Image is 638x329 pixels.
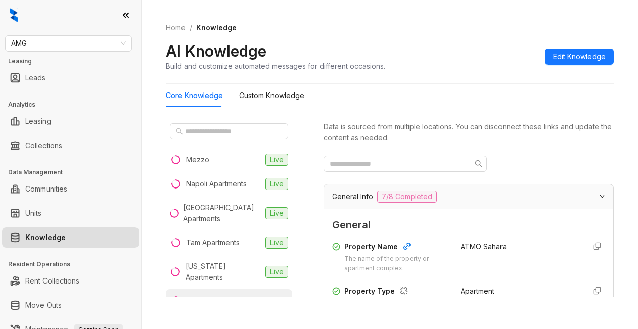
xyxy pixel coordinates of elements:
[265,154,288,166] span: Live
[190,22,192,33] li: /
[324,121,614,144] div: Data is sourced from multiple locations. You can disconnect these links and update the content as...
[344,254,448,273] div: The name of the property or apartment complex.
[186,295,236,306] div: ATMO Sahara
[25,271,79,291] a: Rent Collections
[265,266,288,278] span: Live
[8,260,141,269] h3: Resident Operations
[25,179,67,199] a: Communities
[10,8,18,22] img: logo
[166,61,385,71] div: Build and customize automated messages for different occasions.
[475,160,483,168] span: search
[186,154,209,165] div: Mezzo
[25,203,41,223] a: Units
[2,111,139,131] li: Leasing
[2,135,139,156] li: Collections
[324,184,613,209] div: General Info7/8 Completed
[164,22,188,33] a: Home
[8,100,141,109] h3: Analytics
[186,237,240,248] div: Tam Apartments
[2,68,139,88] li: Leads
[2,271,139,291] li: Rent Collections
[553,51,606,62] span: Edit Knowledge
[332,217,605,233] span: General
[166,90,223,101] div: Core Knowledge
[25,68,45,88] a: Leads
[186,261,261,283] div: [US_STATE] Apartments
[265,237,288,249] span: Live
[166,41,266,61] h2: AI Knowledge
[25,111,51,131] a: Leasing
[332,191,373,202] span: General Info
[183,202,261,224] div: [GEOGRAPHIC_DATA] Apartments
[377,191,437,203] span: 7/8 Completed
[8,57,141,66] h3: Leasing
[2,295,139,315] li: Move Outs
[186,178,247,190] div: Napoli Apartments
[265,207,288,219] span: Live
[599,193,605,199] span: expanded
[545,49,614,65] button: Edit Knowledge
[176,128,183,135] span: search
[2,203,139,223] li: Units
[2,179,139,199] li: Communities
[25,227,66,248] a: Knowledge
[196,23,237,32] span: Knowledge
[265,178,288,190] span: Live
[25,295,62,315] a: Move Outs
[344,286,448,299] div: Property Type
[8,168,141,177] h3: Data Management
[461,287,494,295] span: Apartment
[2,227,139,248] li: Knowledge
[344,241,448,254] div: Property Name
[239,90,304,101] div: Custom Knowledge
[25,135,62,156] a: Collections
[461,242,507,251] span: ATMO Sahara
[11,36,126,51] span: AMG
